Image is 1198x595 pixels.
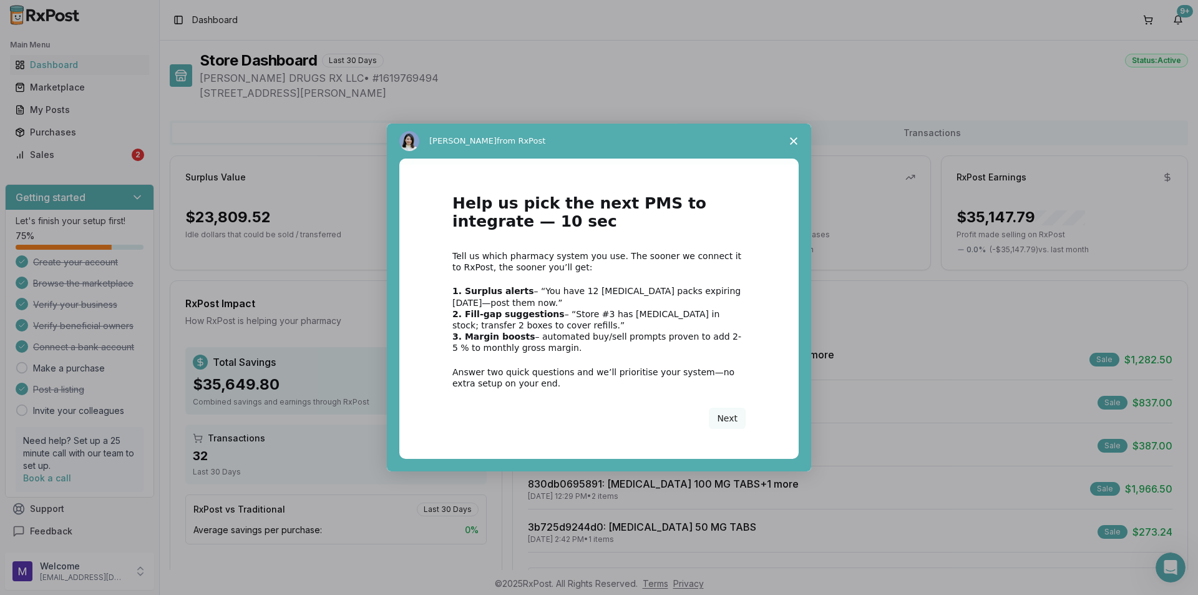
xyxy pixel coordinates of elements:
h1: Help us pick the next PMS to integrate — 10 sec [452,195,746,238]
div: – “Store #3 has [MEDICAL_DATA] in stock; transfer 2 boxes to cover refills.” [452,308,746,331]
span: [PERSON_NAME] [429,136,497,145]
div: Tell us which pharmacy system you use. The sooner we connect it to RxPost, the sooner you’ll get: [452,250,746,273]
div: – “You have 12 [MEDICAL_DATA] packs expiring [DATE]—post them now.” [452,285,746,308]
span: Close survey [776,124,811,159]
b: 2. Fill-gap suggestions [452,309,565,319]
b: 3. Margin boosts [452,332,535,342]
div: – automated buy/sell prompts proven to add 2-5 % to monthly gross margin. [452,331,746,353]
img: Profile image for Alice [399,131,419,151]
span: from RxPost [497,136,545,145]
b: 1. Surplus alerts [452,286,534,296]
div: Answer two quick questions and we’ll prioritise your system—no extra setup on your end. [452,366,746,389]
button: Next [709,408,746,429]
